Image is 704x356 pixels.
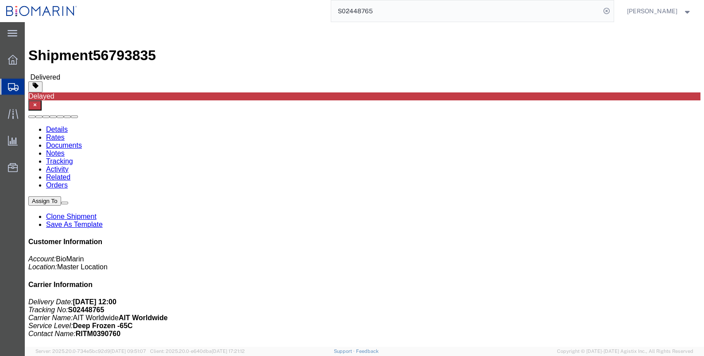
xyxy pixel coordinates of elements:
iframe: FS Legacy Container [25,22,704,347]
img: logo [6,4,77,18]
span: Client: 2025.20.0-e640dba [150,348,245,354]
button: [PERSON_NAME] [627,6,692,16]
span: Copyright © [DATE]-[DATE] Agistix Inc., All Rights Reserved [557,348,693,355]
span: [DATE] 09:51:07 [110,348,146,354]
span: Server: 2025.20.0-734e5bc92d9 [35,348,146,354]
input: Search for shipment number, reference number [331,0,600,22]
span: Carrie Lai [627,6,677,16]
span: [DATE] 17:21:12 [212,348,245,354]
a: Feedback [356,348,379,354]
a: Support [334,348,356,354]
